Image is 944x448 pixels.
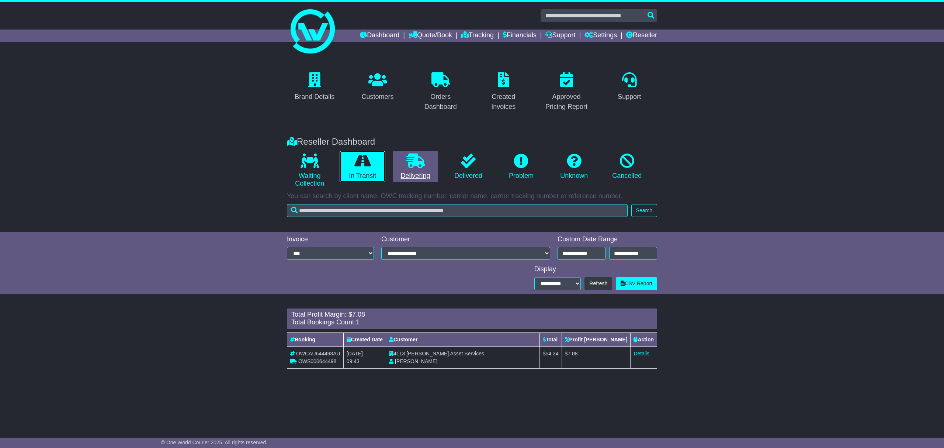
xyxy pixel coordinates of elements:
[562,347,631,368] td: $
[381,235,550,244] div: Customer
[631,204,657,217] button: Search
[503,30,537,42] a: Financials
[347,358,360,364] span: 09:43
[395,358,437,364] span: [PERSON_NAME]
[361,92,393,102] div: Customers
[480,92,527,112] div: Created Invoices
[409,30,452,42] a: Quote/Book
[631,332,657,347] th: Action
[539,347,562,368] td: $
[340,151,385,183] a: In Transit
[562,332,631,347] th: Profit [PERSON_NAME]
[406,351,484,356] span: [PERSON_NAME] Asset Services
[613,70,646,104] a: Support
[393,151,438,183] a: Delivering
[558,235,657,244] div: Custom Date Range
[461,30,494,42] a: Tracking
[357,70,398,104] a: Customers
[287,235,374,244] div: Invoice
[584,30,617,42] a: Settings
[360,30,399,42] a: Dashboard
[618,92,641,102] div: Support
[161,440,268,445] span: © One World Courier 2025. All rights reserved.
[584,277,612,290] button: Refresh
[356,318,360,326] span: 1
[295,92,334,102] div: Brand Details
[343,332,386,347] th: Created Date
[296,351,340,356] span: OWCAU644498AU
[283,137,661,147] div: Reseller Dashboard
[352,311,365,318] span: 7.08
[604,151,650,183] a: Cancelled
[287,332,344,347] th: Booking
[386,332,540,347] th: Customer
[445,151,491,183] a: Delivered
[634,351,649,356] a: Details
[626,30,657,42] a: Reseller
[417,92,464,112] div: Orders Dashboard
[539,332,562,347] th: Total
[290,70,339,104] a: Brand Details
[545,30,575,42] a: Support
[476,70,531,114] a: Created Invoices
[616,277,657,290] a: CSV Report
[287,151,332,190] a: Waiting Collection
[568,351,577,356] span: 7.08
[291,318,653,327] div: Total Bookings Count:
[347,351,363,356] span: [DATE]
[545,351,558,356] span: 54.34
[551,151,597,183] a: Unknown
[298,358,337,364] span: OWS000644498
[499,151,544,183] a: Problem
[539,70,594,114] a: Approved Pricing Report
[544,92,590,112] div: Approved Pricing Report
[287,192,657,200] p: You can search by client name, OWC tracking number, carrier name, carrier tracking number or refe...
[534,265,657,273] div: Display
[393,351,405,356] span: 4113
[413,70,468,114] a: Orders Dashboard
[291,311,653,319] div: Total Profit Margin: $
